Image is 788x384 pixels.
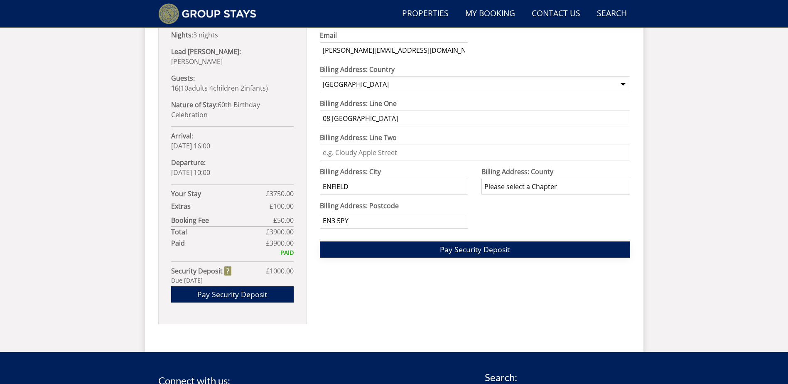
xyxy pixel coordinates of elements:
span: £ [266,266,294,276]
strong: Lead [PERSON_NAME]: [171,47,241,56]
span: 3900.00 [270,239,294,248]
div: PAID [171,248,294,257]
img: Group Stays [158,3,257,24]
span: s [204,84,208,93]
span: 10 [181,84,188,93]
span: 1000.00 [270,266,294,276]
label: Billing Address: Line Two [320,133,630,143]
strong: Nature of Stay: [171,100,218,109]
strong: Arrival: [171,131,193,140]
span: ren [228,84,239,93]
strong: Guests: [171,74,195,83]
span: Pay Security Deposit [440,244,510,254]
strong: Booking Fee [171,215,273,225]
input: e.g. Somerset [481,179,630,194]
a: Properties [399,5,452,23]
span: 3750.00 [270,189,294,198]
p: 3 nights [171,30,294,40]
span: £ [273,215,294,225]
label: Billing Address: City [320,167,468,177]
input: e.g. Yeovil [320,179,468,194]
h3: Search: [485,372,630,383]
span: 50.00 [277,216,294,225]
label: Email [320,30,468,40]
strong: Extras [171,201,270,211]
input: e.g. Cloudy Apple Street [320,145,630,160]
span: £ [270,201,294,211]
span: £ [266,238,294,248]
button: Pay Security Deposit [320,241,630,258]
div: Due [DATE] [171,276,294,285]
a: My Booking [462,5,518,23]
p: [DATE] 10:00 [171,158,294,177]
strong: Paid [171,238,266,248]
strong: 16 [171,84,179,93]
label: Billing Address: County [481,167,630,177]
p: [DATE] 16:00 [171,131,294,151]
span: infant [239,84,266,93]
span: £ [266,189,294,199]
a: Search [594,5,630,23]
input: e.g. BA22 8WA [320,213,468,229]
input: e.g. Two Many House [320,111,630,126]
a: Contact Us [528,5,584,23]
strong: Departure: [171,158,206,167]
label: Billing Address: Postcode [320,201,468,211]
strong: Total [171,227,266,237]
span: £ [266,227,294,237]
span: s [263,84,266,93]
span: 100.00 [273,202,294,211]
span: 2 [241,84,244,93]
label: Billing Address: Line One [320,98,630,108]
span: [PERSON_NAME] [171,57,223,66]
span: 3900.00 [270,227,294,236]
p: 60th Birthday Celebration [171,100,294,120]
strong: Your Stay [171,189,266,199]
span: ( ) [171,84,268,93]
span: 4 [209,84,213,93]
label: Billing Address: Country [320,64,630,74]
strong: Nights: [171,30,193,39]
strong: Security Deposit [171,266,231,276]
span: adult [181,84,208,93]
a: Pay Security Deposit [171,286,294,303]
span: child [208,84,239,93]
